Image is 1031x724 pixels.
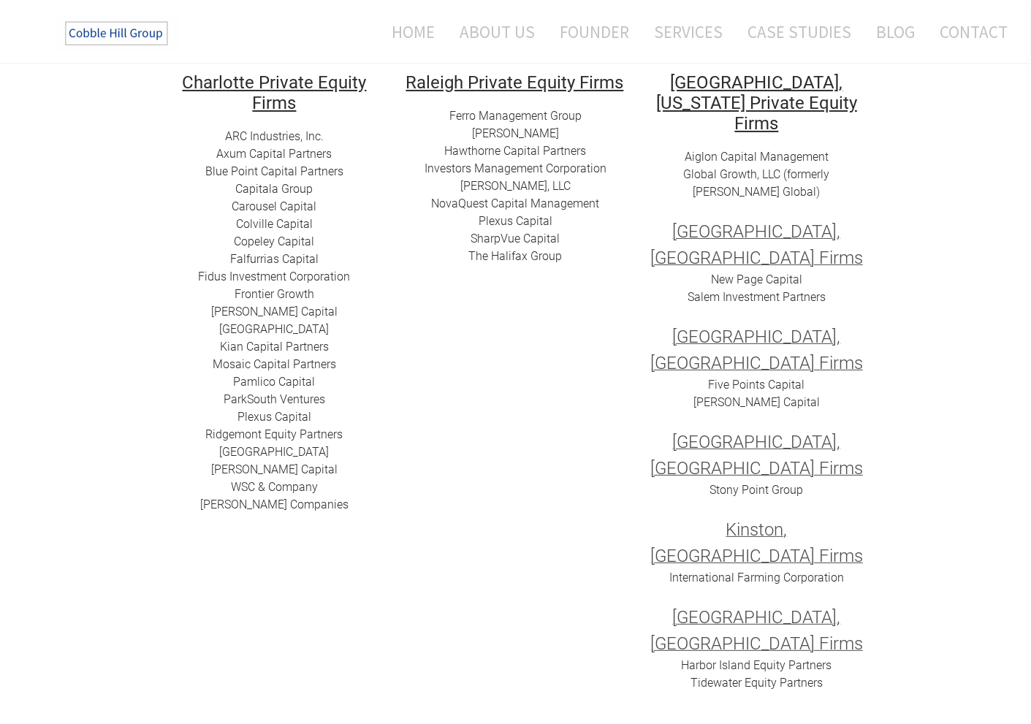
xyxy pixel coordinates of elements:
[224,392,325,406] a: ParkSouth Ventures
[236,217,313,231] a: ​Colville Capital
[647,148,867,692] div: ) ​
[650,432,863,479] font: [GEOGRAPHIC_DATA], [GEOGRAPHIC_DATA] Firms
[231,480,318,494] a: ​WSC & Company
[183,72,367,113] font: Charlotte Private Equity Firms
[165,72,384,113] h2: ​
[200,498,349,511] a: [PERSON_NAME] Companies
[449,12,546,51] a: About Us
[217,147,332,161] a: Axum Capital Partners
[471,232,560,245] a: SharpVue Capital
[205,164,343,178] a: ​Blue Point Capital Partners
[425,161,606,175] a: Investors Management Corporation
[693,395,820,409] a: [PERSON_NAME] Capital
[688,290,826,304] a: Salem Investment Partners
[432,197,600,210] a: ​NovaQuest Capital Management
[479,214,552,228] a: ​Plexus Capital
[225,129,324,143] a: ARC I​ndustries, Inc.
[469,249,563,263] a: ​​The Halifax Group
[669,571,844,584] a: International Farming Corporation
[235,287,314,301] a: Frontier Growth
[206,427,343,441] a: ​Ridgemont Equity Partners​
[211,462,338,476] a: [PERSON_NAME] Capital
[643,12,734,51] a: Services
[220,340,329,354] a: ​Kian Capital Partners
[237,410,311,424] a: ​Plexus Capital
[460,179,571,193] a: [PERSON_NAME], LLC
[737,12,862,51] a: Case Studies
[650,519,863,566] font: Kinston, [GEOGRAPHIC_DATA] Firms
[220,445,330,459] a: ​[GEOGRAPHIC_DATA]
[711,273,802,286] a: New Page Capital
[549,12,640,51] a: Founder
[865,12,926,51] a: Blog
[234,375,316,389] a: ​Pamlico Capital
[406,72,624,93] font: Raleigh Private Equity Firms
[472,126,559,140] a: [PERSON_NAME]
[685,150,829,164] a: Aiglon Capital Management
[406,69,624,94] u: ​
[56,15,180,52] img: The Cobble Hill Group LLC
[232,199,317,213] a: ​​Carousel Capital​​
[650,221,863,268] font: [GEOGRAPHIC_DATA], [GEOGRAPHIC_DATA] Firms
[656,72,857,134] font: [GEOGRAPHIC_DATA], [US_STATE] Private Equity Firms
[650,327,863,373] font: [GEOGRAPHIC_DATA], [GEOGRAPHIC_DATA] Firms
[199,270,351,283] a: Fidus Investment Corporation
[445,144,587,158] a: Hawthorne Capital Partners
[684,167,830,199] a: Global Growth, LLC (formerly [PERSON_NAME] Global
[211,305,338,319] a: [PERSON_NAME] Capital
[650,607,863,654] font: [GEOGRAPHIC_DATA], [GEOGRAPHIC_DATA] Firms
[690,676,823,690] a: Tidewater Equity Partners
[220,322,330,336] a: [GEOGRAPHIC_DATA]
[682,658,832,672] a: Harbor Island Equity Partners
[235,235,315,248] a: Copeley Capital
[213,357,336,371] a: Mosaic Capital Partners
[236,182,313,196] a: Capitala Group​
[449,109,582,123] a: Ferro Management Group
[710,483,804,497] a: Stony Point Group​​
[370,12,446,51] a: Home
[929,12,1008,51] a: Contact
[230,252,319,266] a: ​Falfurrias Capital
[406,72,625,92] h2: ​
[709,378,805,392] a: Five Points Capital​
